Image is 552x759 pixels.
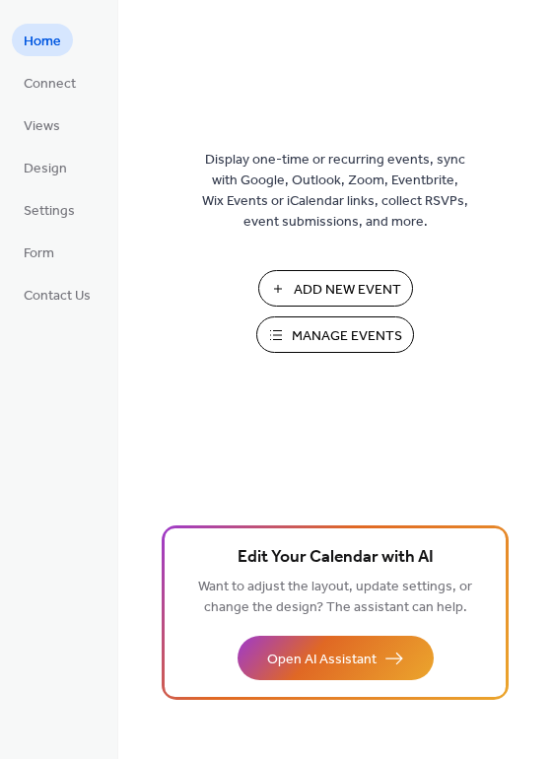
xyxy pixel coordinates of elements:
span: Want to adjust the layout, update settings, or change the design? The assistant can help. [198,574,472,621]
span: Add New Event [294,280,401,301]
span: Manage Events [292,326,402,347]
a: Form [12,236,66,268]
span: Design [24,159,67,179]
button: Open AI Assistant [238,636,434,680]
a: Design [12,151,79,183]
a: Contact Us [12,278,103,310]
a: Views [12,108,72,141]
span: Views [24,116,60,137]
span: Settings [24,201,75,222]
button: Add New Event [258,270,413,307]
span: Open AI Assistant [267,650,377,670]
span: Contact Us [24,286,91,307]
span: Display one-time or recurring events, sync with Google, Outlook, Zoom, Eventbrite, Wix Events or ... [202,150,468,233]
button: Manage Events [256,316,414,353]
span: Form [24,243,54,264]
span: Connect [24,74,76,95]
span: Edit Your Calendar with AI [238,544,434,572]
a: Connect [12,66,88,99]
span: Home [24,32,61,52]
a: Home [12,24,73,56]
a: Settings [12,193,87,226]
